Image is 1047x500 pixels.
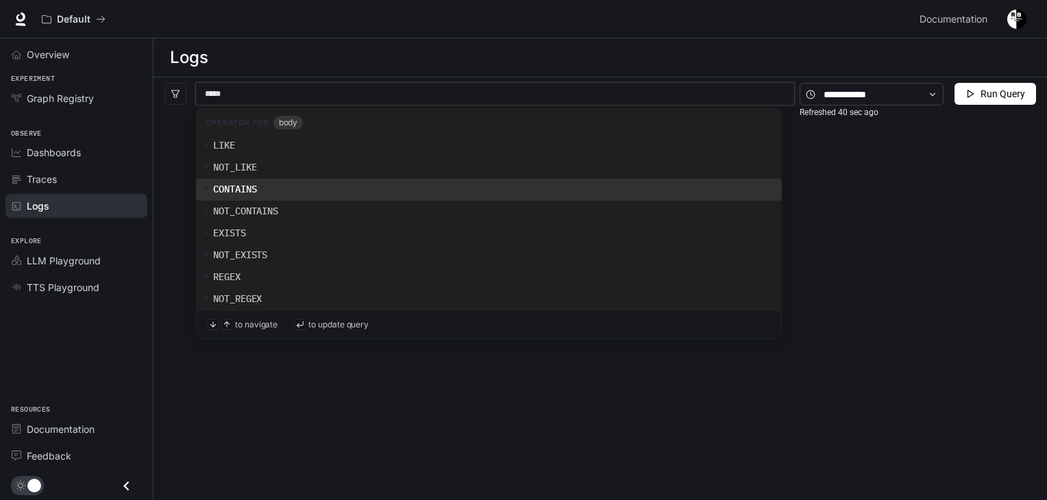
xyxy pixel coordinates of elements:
span: Traces [27,172,57,186]
button: Close drawer [111,472,142,500]
span: TTS Playground [27,280,99,295]
a: Traces [5,167,147,191]
button: All workspaces [36,5,112,33]
a: Feedback [5,444,147,468]
button: filter [164,83,186,105]
span: Dark mode toggle [27,477,41,492]
span: Dashboards [27,145,81,160]
span: to update query [308,318,369,331]
span: REGEX [213,270,241,284]
span: Logs [27,199,49,213]
a: Overview [5,42,147,66]
article: Refreshed 40 sec ago [800,106,878,119]
span: Overview [27,47,69,62]
p: Default [57,14,90,25]
a: Dashboards [5,140,147,164]
span: body [273,116,304,129]
span: NOT_EXISTS [213,248,267,262]
span: filter [171,89,180,99]
span: CONTAINS [213,182,256,196]
a: Graph Registry [5,86,147,110]
span: NOT_CONTAINS [213,204,278,218]
span: EXISTS [213,226,246,240]
button: User avatar [1003,5,1031,33]
h1: Logs [170,44,208,71]
img: User avatar [1007,10,1026,29]
button: Run Query [954,83,1036,105]
a: TTS Playground [5,275,147,299]
span: Graph Registry [27,91,94,105]
span: Documentation [920,11,987,28]
a: Logs [5,194,147,218]
span: LLM Playground [27,253,101,268]
a: Documentation [5,417,147,441]
span: LIKE [213,138,235,152]
span: NOT_REGEX [213,292,262,305]
span: Documentation [27,422,95,436]
span: to navigate [235,318,278,331]
span: Feedback [27,449,71,463]
a: Documentation [914,5,998,33]
span: Operator for [206,116,269,129]
a: LLM Playground [5,249,147,273]
span: Run Query [981,86,1025,101]
span: NOT_LIKE [213,160,256,174]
